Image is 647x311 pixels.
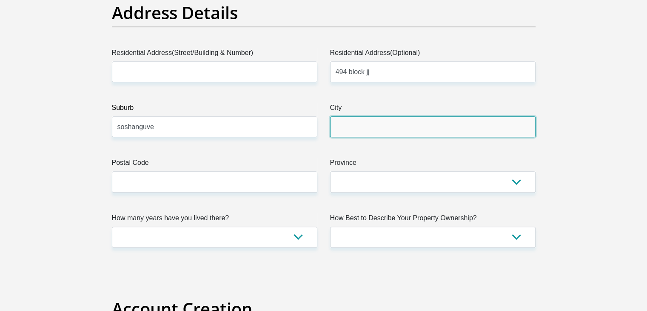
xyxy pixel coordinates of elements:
[112,227,317,248] select: Please select a value
[330,158,536,171] label: Province
[330,48,536,61] label: Residential Address(Optional)
[330,103,536,116] label: City
[112,171,317,192] input: Postal Code
[112,158,317,171] label: Postal Code
[112,3,536,23] h2: Address Details
[112,116,317,137] input: Suburb
[330,171,536,192] select: Please Select a Province
[112,213,317,227] label: How many years have you lived there?
[330,213,536,227] label: How Best to Describe Your Property Ownership?
[112,103,317,116] label: Suburb
[330,116,536,137] input: City
[330,227,536,248] select: Please select a value
[330,61,536,82] input: Address line 2 (Optional)
[112,48,317,61] label: Residential Address(Street/Building & Number)
[112,61,317,82] input: Valid residential address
